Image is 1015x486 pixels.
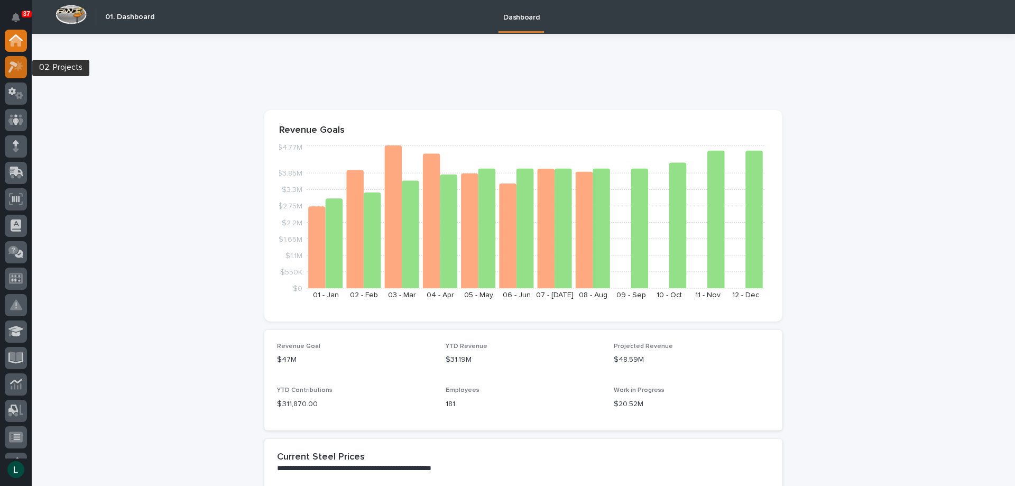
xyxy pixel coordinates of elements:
[614,354,770,365] p: $48.59M
[464,291,493,299] text: 05 - May
[278,144,302,151] tspan: $4.77M
[278,170,302,177] tspan: $3.85M
[285,252,302,259] tspan: $1.1M
[350,291,378,299] text: 02 - Feb
[695,291,721,299] text: 11 - Nov
[446,399,602,410] p: 181
[446,387,479,393] span: Employees
[277,452,365,463] h2: Current Steel Prices
[105,13,154,22] h2: 01. Dashboard
[657,291,682,299] text: 10 - Oct
[616,291,646,299] text: 09 - Sep
[388,291,416,299] text: 03 - Mar
[614,343,673,350] span: Projected Revenue
[503,291,531,299] text: 06 - Jun
[280,268,302,276] tspan: $550K
[56,5,87,24] img: Workspace Logo
[732,291,759,299] text: 12 - Dec
[5,6,27,29] button: Notifications
[277,399,433,410] p: $ 311,870.00
[278,203,302,210] tspan: $2.75M
[614,387,665,393] span: Work in Progress
[23,10,30,17] p: 37
[427,291,454,299] text: 04 - Apr
[277,343,320,350] span: Revenue Goal
[536,291,574,299] text: 07 - [DATE]
[313,291,339,299] text: 01 - Jan
[277,387,333,393] span: YTD Contributions
[446,343,487,350] span: YTD Revenue
[5,459,27,481] button: users-avatar
[279,235,302,243] tspan: $1.65M
[277,354,433,365] p: $47M
[282,219,302,226] tspan: $2.2M
[13,13,27,30] div: Notifications37
[446,354,602,365] p: $31.19M
[614,399,770,410] p: $20.52M
[279,125,768,136] p: Revenue Goals
[282,186,302,194] tspan: $3.3M
[293,285,302,292] tspan: $0
[579,291,607,299] text: 08 - Aug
